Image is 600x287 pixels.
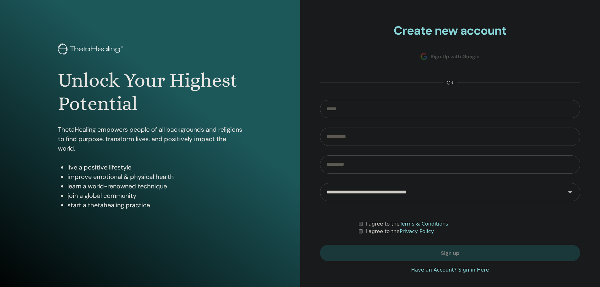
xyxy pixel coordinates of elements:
label: I agree to the [365,220,448,228]
a: Have an Account? Sign in Here [411,266,489,274]
p: ThetaHealing empowers people of all backgrounds and religions to find purpose, transform lives, a... [58,125,242,153]
li: improve emotional & physical health [67,172,242,181]
label: I agree to the [365,228,434,235]
a: Privacy Policy [400,228,434,234]
span: or [443,79,457,87]
li: learn a world-renowned technique [67,181,242,191]
li: live a positive lifestyle [67,163,242,172]
h1: Unlock Your Highest Potential [58,69,242,116]
h2: Create new account [320,24,580,38]
li: join a global community [67,191,242,200]
li: start a thetahealing practice [67,200,242,210]
a: Terms & Conditions [400,221,448,227]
